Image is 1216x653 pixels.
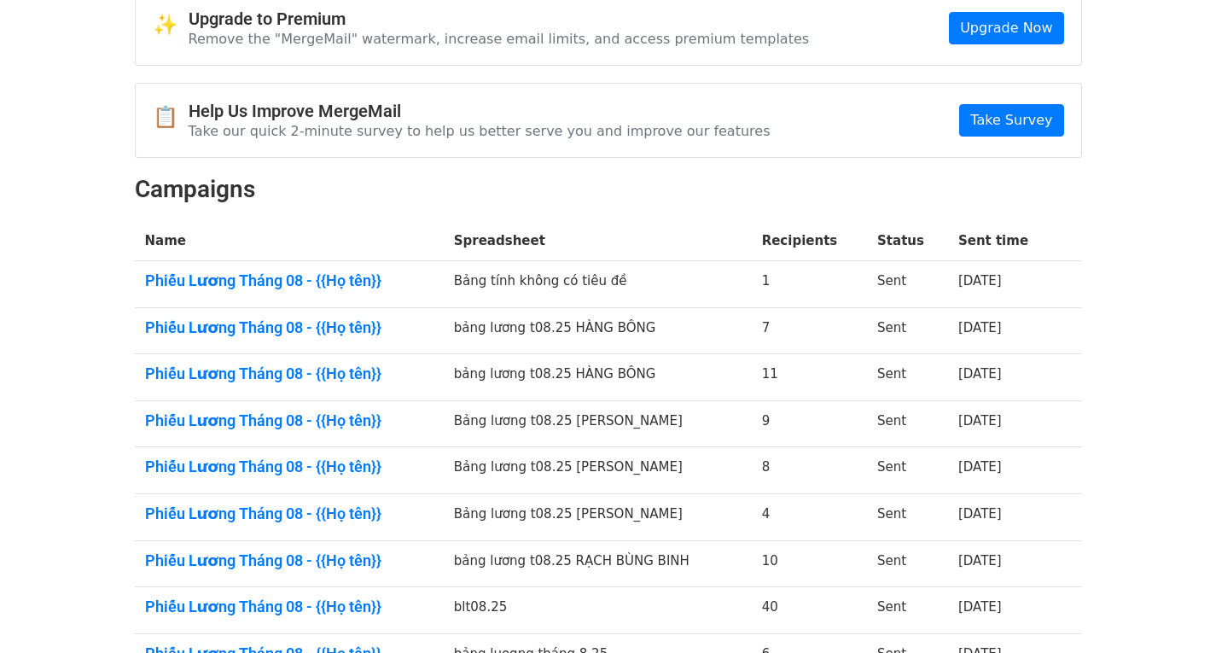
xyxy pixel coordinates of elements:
th: Status [867,221,948,261]
td: 9 [752,400,867,447]
p: Take our quick 2-minute survey to help us better serve you and improve our features [189,122,771,140]
a: [DATE] [958,506,1002,522]
a: [DATE] [958,366,1002,382]
span: 📋 [153,105,189,130]
td: Sent [867,307,948,354]
a: [DATE] [958,320,1002,335]
td: 4 [752,494,867,541]
td: Bảng lương t08.25 [PERSON_NAME] [444,494,752,541]
a: [DATE] [958,413,1002,429]
h4: Help Us Improve MergeMail [189,101,771,121]
a: [DATE] [958,273,1002,289]
td: 1 [752,261,867,308]
span: ✨ [153,13,189,38]
a: Phiếu Lương Tháng 08 - {{Họ tên}} [145,411,433,430]
td: bảng lương t08.25 HÀNG BÔNG [444,354,752,401]
td: 11 [752,354,867,401]
td: 10 [752,540,867,587]
td: 7 [752,307,867,354]
a: Phiếu Lương Tháng 08 - {{Họ tên}} [145,364,433,383]
td: Bảng lương t08.25 [PERSON_NAME] [444,447,752,494]
td: Sent [867,400,948,447]
td: blt08.25 [444,587,752,634]
a: [DATE] [958,599,1002,615]
a: Upgrade Now [949,12,1063,44]
td: Bảng tính không có tiêu đề [444,261,752,308]
td: Sent [867,261,948,308]
a: Take Survey [959,104,1063,137]
a: Phiếu Lương Tháng 08 - {{Họ tên}} [145,598,433,616]
a: Phiếu Lương Tháng 08 - {{Họ tên}} [145,318,433,337]
h4: Upgrade to Premium [189,9,810,29]
div: Tiện ích trò chuyện [1131,571,1216,653]
td: Sent [867,540,948,587]
th: Name [135,221,444,261]
a: [DATE] [958,459,1002,475]
p: Remove the "MergeMail" watermark, increase email limits, and access premium templates [189,30,810,48]
td: Sent [867,494,948,541]
a: Phiếu Lương Tháng 08 - {{Họ tên}} [145,504,433,523]
a: Phiếu Lương Tháng 08 - {{Họ tên}} [145,458,433,476]
h2: Campaigns [135,175,1082,204]
a: Phiếu Lương Tháng 08 - {{Họ tên}} [145,551,433,570]
th: Sent time [948,221,1057,261]
td: Sent [867,587,948,634]
a: [DATE] [958,553,1002,568]
td: Sent [867,447,948,494]
td: Sent [867,354,948,401]
td: bảng lương t08.25 HÀNG BÔNG [444,307,752,354]
th: Spreadsheet [444,221,752,261]
a: Phiếu Lương Tháng 08 - {{Họ tên}} [145,271,433,290]
td: 8 [752,447,867,494]
td: 40 [752,587,867,634]
iframe: Chat Widget [1131,571,1216,653]
td: Bảng lương t08.25 [PERSON_NAME] [444,400,752,447]
th: Recipients [752,221,867,261]
td: bảng lương t08.25 RẠCH BÙNG BINH [444,540,752,587]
